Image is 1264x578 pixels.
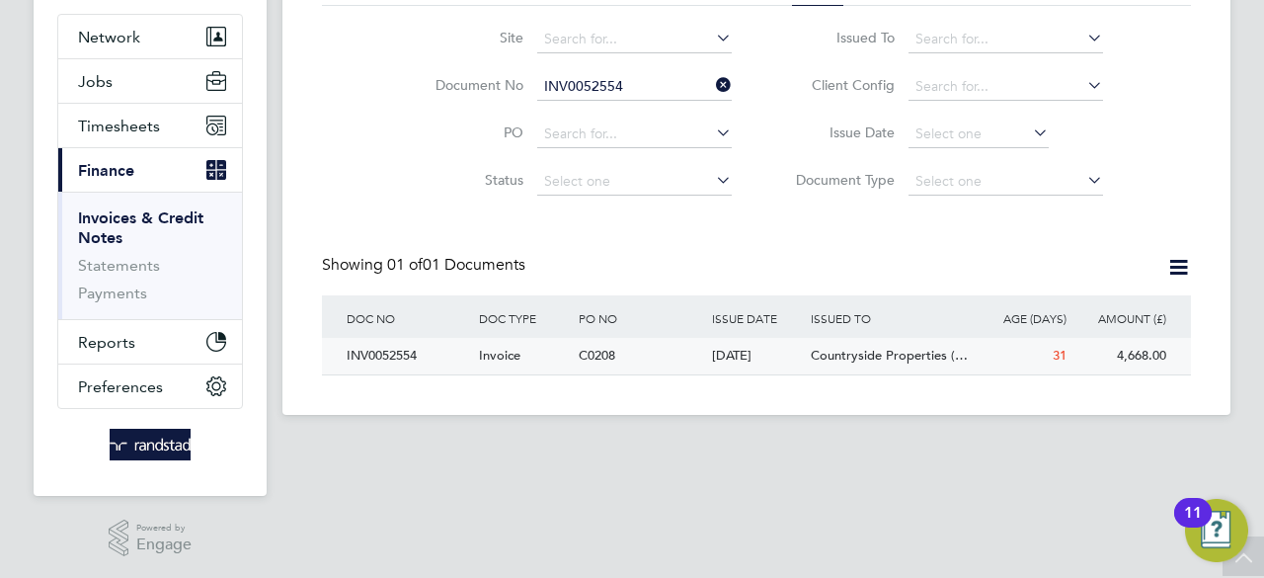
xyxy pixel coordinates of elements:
div: ISSUED TO [806,295,972,341]
div: AMOUNT (£) [1071,295,1171,341]
span: C0208 [579,347,615,364]
span: Jobs [78,72,113,91]
a: Go to home page [57,429,243,460]
img: randstad-logo-retina.png [110,429,192,460]
label: Issue Date [781,124,895,141]
a: Statements [78,256,160,275]
span: Timesheets [78,117,160,135]
button: Network [58,15,242,58]
span: Reports [78,333,135,352]
button: Jobs [58,59,242,103]
div: 11 [1184,513,1202,538]
label: PO [410,124,523,141]
input: Select one [908,168,1103,196]
span: 01 Documents [387,255,525,275]
button: Finance [58,148,242,192]
span: Engage [136,537,192,553]
span: Network [78,28,140,46]
span: 31 [1053,347,1066,364]
div: [DATE] [707,338,807,374]
button: Preferences [58,365,242,408]
label: Client Config [781,76,895,94]
div: 4,668.00 [1071,338,1171,374]
button: Open Resource Center, 11 new notifications [1185,499,1248,562]
div: AGE (DAYS) [972,295,1071,341]
input: Search for... [537,121,732,148]
div: ISSUE DATE [707,295,807,341]
div: Showing [322,255,529,276]
a: Invoices & Credit Notes [78,208,203,247]
div: DOC NO [342,295,474,341]
input: Select one [908,121,1049,148]
span: Invoice [479,347,520,364]
span: Finance [78,161,134,180]
div: Finance [58,192,242,319]
label: Site [410,29,523,46]
span: Preferences [78,377,163,396]
input: Search for... [537,73,732,101]
input: Search for... [908,26,1103,53]
input: Select one [537,168,732,196]
div: INV0052554 [342,338,474,374]
div: DOC TYPE [474,295,574,341]
span: 01 of [387,255,423,275]
label: Document Type [781,171,895,189]
label: Document No [410,76,523,94]
span: Powered by [136,520,192,537]
div: PO NO [574,295,706,341]
label: Issued To [781,29,895,46]
label: Status [410,171,523,189]
button: Timesheets [58,104,242,147]
input: Search for... [537,26,732,53]
button: Reports [58,320,242,364]
a: Powered byEngage [109,520,193,557]
a: Payments [78,284,147,302]
span: Countryside Properties (… [811,347,968,364]
input: Search for... [908,73,1103,101]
